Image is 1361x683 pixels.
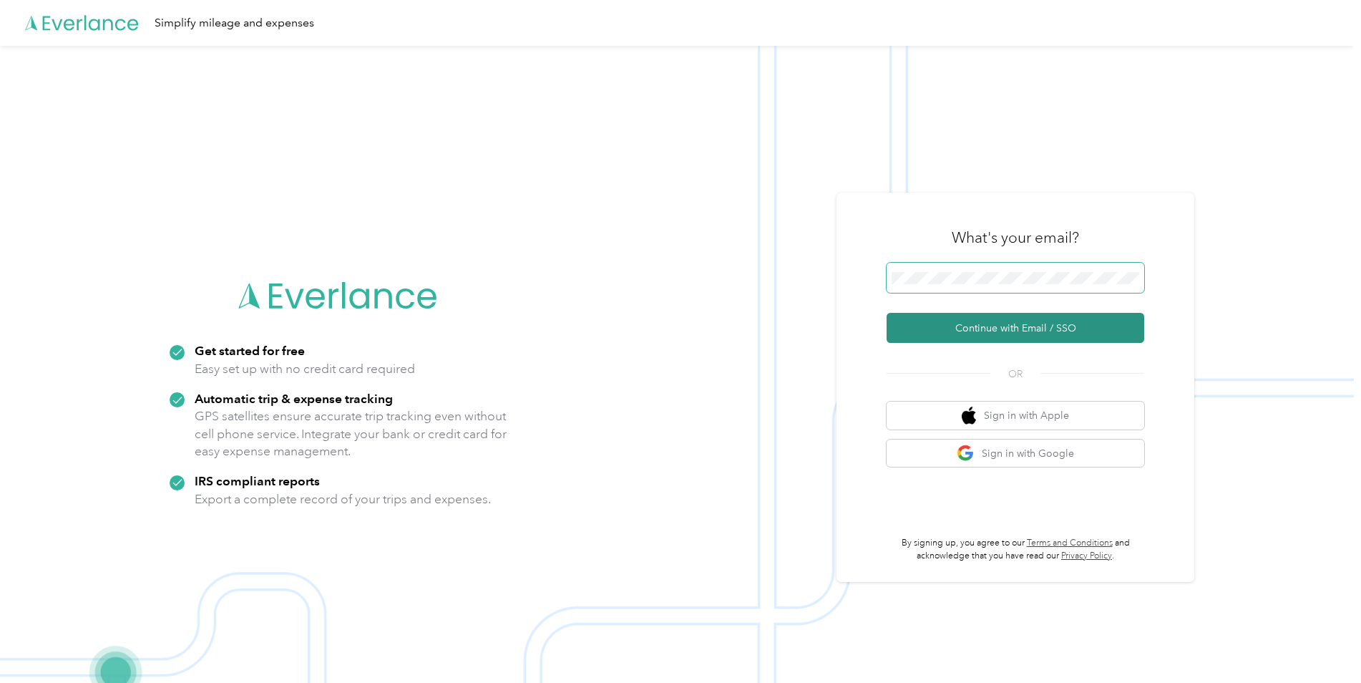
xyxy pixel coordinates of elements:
[887,537,1144,562] p: By signing up, you agree to our and acknowledge that you have read our .
[887,313,1144,343] button: Continue with Email / SSO
[887,440,1144,468] button: google logoSign in with Google
[195,490,491,508] p: Export a complete record of your trips and expenses.
[155,14,314,32] div: Simplify mileage and expenses
[957,445,975,462] img: google logo
[990,367,1040,382] span: OR
[1061,551,1112,561] a: Privacy Policy
[195,360,415,378] p: Easy set up with no credit card required
[195,343,305,358] strong: Get started for free
[1027,538,1113,548] a: Terms and Conditions
[195,407,507,460] p: GPS satellites ensure accurate trip tracking even without cell phone service. Integrate your bank...
[195,473,320,488] strong: IRS compliant reports
[962,407,976,425] img: apple logo
[195,391,393,406] strong: Automatic trip & expense tracking
[887,402,1144,430] button: apple logoSign in with Apple
[952,228,1079,248] h3: What's your email?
